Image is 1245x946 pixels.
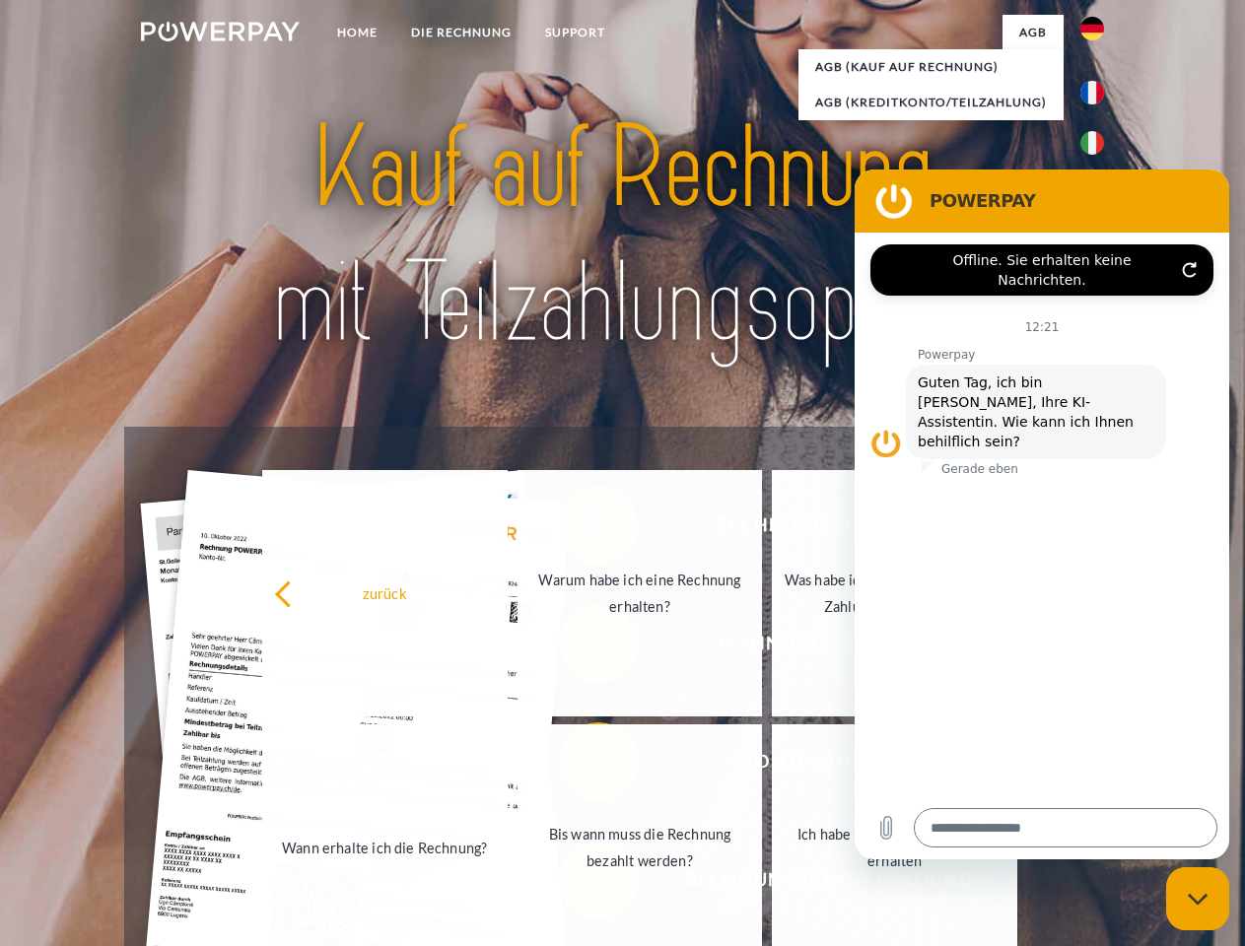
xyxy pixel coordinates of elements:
[529,567,751,620] div: Warum habe ich eine Rechnung erhalten?
[1166,867,1229,930] iframe: Schaltfläche zum Öffnen des Messaging-Fensters; Konversation läuft
[784,821,1005,874] div: Ich habe nur eine Teillieferung erhalten
[394,15,528,50] a: DIE RECHNUNG
[188,95,1057,377] img: title-powerpay_de.svg
[798,49,1064,85] a: AGB (Kauf auf Rechnung)
[529,821,751,874] div: Bis wann muss die Rechnung bezahlt werden?
[798,85,1064,120] a: AGB (Kreditkonto/Teilzahlung)
[274,579,496,606] div: zurück
[772,470,1017,716] a: Was habe ich noch offen, ist meine Zahlung eingegangen?
[855,169,1229,859] iframe: Messaging-Fenster
[784,567,1005,620] div: Was habe ich noch offen, ist meine Zahlung eingegangen?
[141,22,300,41] img: logo-powerpay-white.svg
[1080,131,1104,155] img: it
[320,15,394,50] a: Home
[1003,15,1064,50] a: agb
[1080,17,1104,40] img: de
[274,834,496,860] div: Wann erhalte ich die Rechnung?
[528,15,622,50] a: SUPPORT
[1080,81,1104,104] img: fr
